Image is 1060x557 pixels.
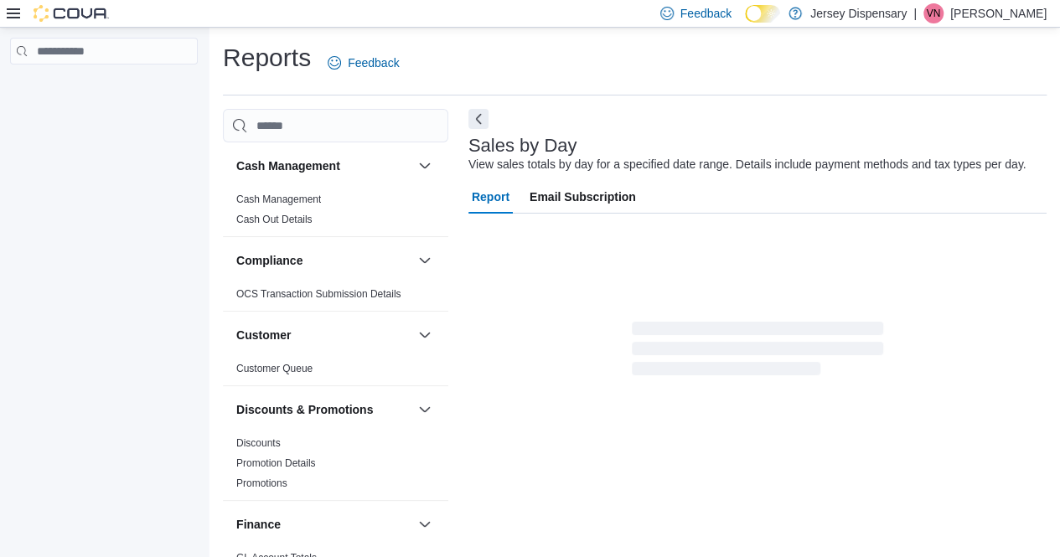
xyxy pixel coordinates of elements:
[236,157,411,174] button: Cash Management
[236,157,340,174] h3: Cash Management
[472,180,509,214] span: Report
[223,433,448,500] div: Discounts & Promotions
[415,514,435,534] button: Finance
[415,400,435,420] button: Discounts & Promotions
[236,436,281,450] span: Discounts
[10,68,198,108] nav: Complex example
[810,3,907,23] p: Jersey Dispensary
[223,284,448,311] div: Compliance
[632,325,883,379] span: Loading
[236,516,411,533] button: Finance
[223,41,311,75] h1: Reports
[236,214,313,225] a: Cash Out Details
[223,189,448,236] div: Cash Management
[348,54,399,71] span: Feedback
[236,456,316,470] span: Promotion Details
[236,193,321,205] a: Cash Management
[223,358,448,385] div: Customer
[236,252,302,269] h3: Compliance
[236,477,287,489] a: Promotions
[415,325,435,345] button: Customer
[236,327,291,343] h3: Customer
[415,156,435,176] button: Cash Management
[236,477,287,490] span: Promotions
[468,156,1026,173] div: View sales totals by day for a specified date range. Details include payment methods and tax type...
[530,180,636,214] span: Email Subscription
[913,3,917,23] p: |
[415,250,435,271] button: Compliance
[236,401,411,418] button: Discounts & Promotions
[950,3,1047,23] p: [PERSON_NAME]
[236,401,373,418] h3: Discounts & Promotions
[745,5,780,23] input: Dark Mode
[236,363,313,374] a: Customer Queue
[236,457,316,469] a: Promotion Details
[236,437,281,449] a: Discounts
[321,46,406,80] a: Feedback
[468,109,489,129] button: Next
[236,362,313,375] span: Customer Queue
[236,252,411,269] button: Compliance
[680,5,732,22] span: Feedback
[236,213,313,226] span: Cash Out Details
[236,516,281,533] h3: Finance
[468,136,577,156] h3: Sales by Day
[236,327,411,343] button: Customer
[927,3,941,23] span: VN
[236,287,401,301] span: OCS Transaction Submission Details
[34,5,109,22] img: Cova
[236,288,401,300] a: OCS Transaction Submission Details
[236,193,321,206] span: Cash Management
[923,3,944,23] div: Vinny Nguyen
